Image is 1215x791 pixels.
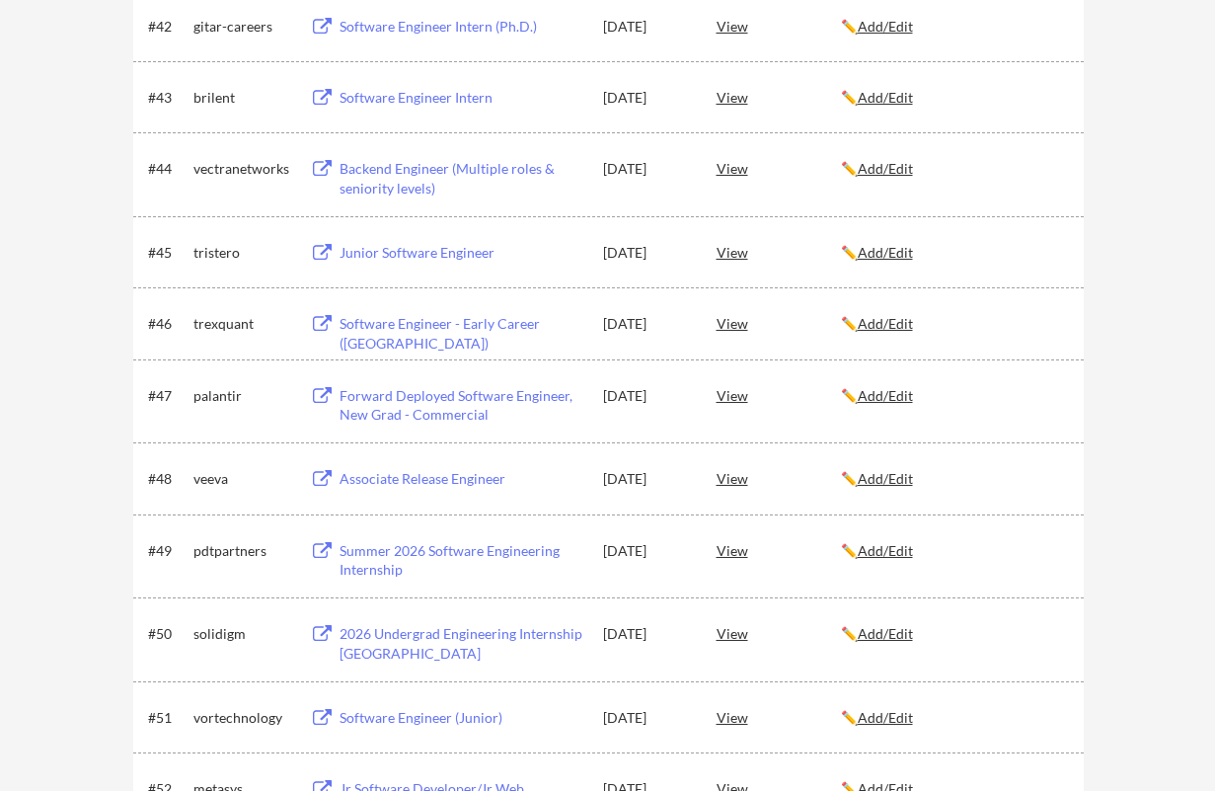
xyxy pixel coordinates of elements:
div: ✏️ [841,17,1066,37]
div: [DATE] [603,541,690,561]
div: veeva [193,469,292,489]
div: [DATE] [603,469,690,489]
u: Add/Edit [858,18,913,35]
div: ✏️ [841,159,1066,179]
div: [DATE] [603,624,690,644]
div: View [717,150,841,186]
u: Add/Edit [858,244,913,261]
div: View [717,699,841,735]
div: View [717,460,841,496]
u: Add/Edit [858,160,913,177]
div: View [717,79,841,115]
div: Software Engineer - Early Career ([GEOGRAPHIC_DATA]) [340,314,584,353]
div: Junior Software Engineer [340,243,584,263]
div: #43 [148,88,187,108]
div: solidigm [193,624,292,644]
div: View [717,615,841,651]
div: [DATE] [603,314,690,334]
div: tristero [193,243,292,263]
div: #47 [148,386,187,406]
div: View [717,377,841,413]
div: ✏️ [841,469,1066,489]
div: #42 [148,17,187,37]
u: Add/Edit [858,470,913,487]
div: #46 [148,314,187,334]
div: ✏️ [841,386,1066,406]
div: palantir [193,386,292,406]
div: ✏️ [841,708,1066,728]
div: Software Engineer Intern (Ph.D.) [340,17,584,37]
div: ✏️ [841,624,1066,644]
div: brilent [193,88,292,108]
div: pdtpartners [193,541,292,561]
div: gitar-careers [193,17,292,37]
div: Forward Deployed Software Engineer, New Grad - Commercial [340,386,584,425]
u: Add/Edit [858,542,913,559]
div: View [717,532,841,568]
div: #45 [148,243,187,263]
div: ✏️ [841,541,1066,561]
div: ✏️ [841,314,1066,334]
div: #50 [148,624,187,644]
div: Summer 2026 Software Engineering Internship [340,541,584,580]
div: ✏️ [841,88,1066,108]
u: Add/Edit [858,387,913,404]
div: View [717,305,841,341]
u: Add/Edit [858,315,913,332]
div: Associate Release Engineer [340,469,584,489]
div: [DATE] [603,88,690,108]
div: [DATE] [603,243,690,263]
div: Backend Engineer (Multiple roles & seniority levels) [340,159,584,198]
div: #48 [148,469,187,489]
div: #44 [148,159,187,179]
div: 2026 Undergrad Engineering Internship [GEOGRAPHIC_DATA] [340,624,584,663]
div: [DATE] [603,159,690,179]
div: vortechnology [193,708,292,728]
div: View [717,8,841,43]
div: Software Engineer Intern [340,88,584,108]
div: ✏️ [841,243,1066,263]
u: Add/Edit [858,625,913,642]
div: #49 [148,541,187,561]
div: vectranetworks [193,159,292,179]
u: Add/Edit [858,89,913,106]
div: View [717,234,841,270]
div: Software Engineer (Junior) [340,708,584,728]
div: [DATE] [603,17,690,37]
div: [DATE] [603,386,690,406]
div: trexquant [193,314,292,334]
div: #51 [148,708,187,728]
u: Add/Edit [858,709,913,726]
div: [DATE] [603,708,690,728]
